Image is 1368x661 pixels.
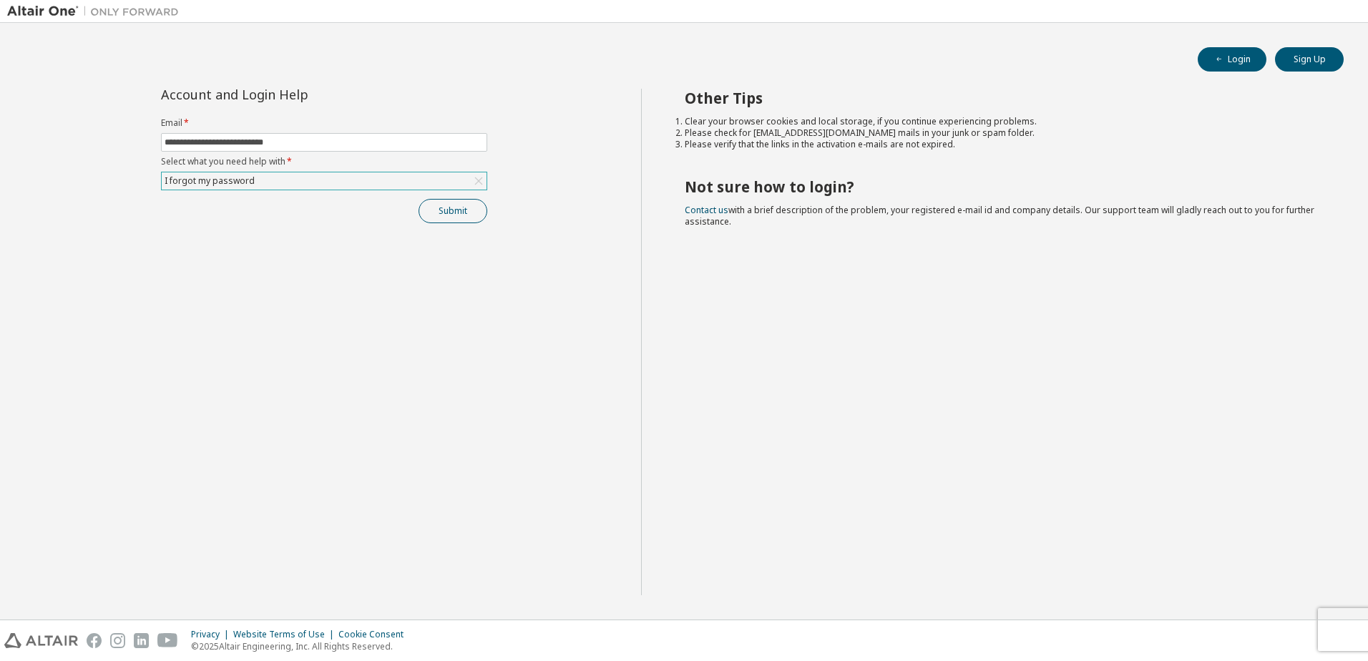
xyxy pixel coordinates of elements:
[4,633,78,648] img: altair_logo.svg
[685,204,1314,227] span: with a brief description of the problem, your registered e-mail id and company details. Our suppo...
[161,89,422,100] div: Account and Login Help
[338,629,412,640] div: Cookie Consent
[110,633,125,648] img: instagram.svg
[161,117,487,129] label: Email
[685,116,1319,127] li: Clear your browser cookies and local storage, if you continue experiencing problems.
[162,173,257,189] div: I forgot my password
[685,204,728,216] a: Contact us
[87,633,102,648] img: facebook.svg
[7,4,186,19] img: Altair One
[162,172,487,190] div: I forgot my password
[161,156,487,167] label: Select what you need help with
[1275,47,1344,72] button: Sign Up
[685,127,1319,139] li: Please check for [EMAIL_ADDRESS][DOMAIN_NAME] mails in your junk or spam folder.
[685,139,1319,150] li: Please verify that the links in the activation e-mails are not expired.
[419,199,487,223] button: Submit
[157,633,178,648] img: youtube.svg
[685,177,1319,196] h2: Not sure how to login?
[191,629,233,640] div: Privacy
[685,89,1319,107] h2: Other Tips
[233,629,338,640] div: Website Terms of Use
[134,633,149,648] img: linkedin.svg
[191,640,412,652] p: © 2025 Altair Engineering, Inc. All Rights Reserved.
[1198,47,1266,72] button: Login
